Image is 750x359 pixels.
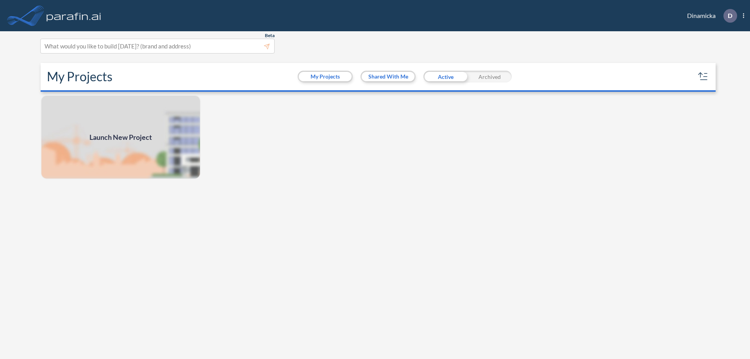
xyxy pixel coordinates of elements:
[41,95,201,179] a: Launch New Project
[89,132,152,143] span: Launch New Project
[47,69,112,84] h2: My Projects
[728,12,732,19] p: D
[675,9,744,23] div: Dinamicka
[468,71,512,82] div: Archived
[697,70,709,83] button: sort
[299,72,352,81] button: My Projects
[265,32,275,39] span: Beta
[41,95,201,179] img: add
[423,71,468,82] div: Active
[45,8,103,23] img: logo
[362,72,414,81] button: Shared With Me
